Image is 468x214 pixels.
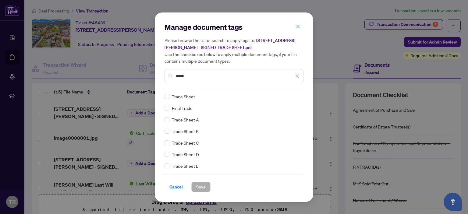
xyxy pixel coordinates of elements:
span: close [295,74,300,78]
button: Cancel [165,182,188,192]
span: Cancel [169,182,183,192]
span: [STREET_ADDRESS][PERSON_NAME] - SIGNED TRADE SHEET.pdf [165,38,295,50]
span: Trade Sheet E [172,163,198,169]
h5: Please browse the list or search to apply tags to: Use the checkboxes below to apply multiple doc... [165,37,303,64]
button: Open asap [444,193,462,211]
span: Trade Sheet A [172,116,199,123]
h2: Manage document tags [165,22,303,32]
span: Trade Sheet D [172,151,199,158]
span: Trade Sheet C [172,139,199,146]
span: close [296,24,300,29]
button: Save [191,182,211,192]
span: Trade Sheet B [172,128,199,135]
span: Trade Sheet [172,93,195,100]
span: Final Trade [172,105,193,111]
